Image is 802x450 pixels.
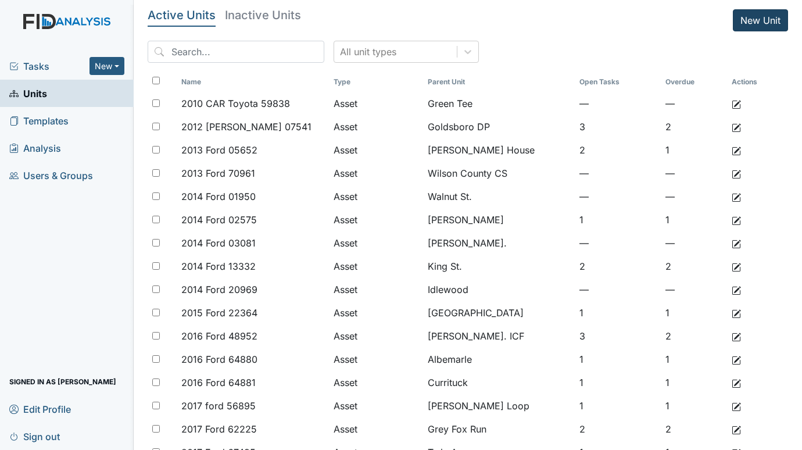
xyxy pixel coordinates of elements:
td: Asset [329,162,423,185]
td: Asset [329,115,423,138]
td: 1 [575,394,661,417]
td: — [575,185,661,208]
h5: Inactive Units [225,9,301,21]
input: Search... [148,41,324,63]
span: 2014 Ford 03081 [181,236,256,250]
td: 3 [575,324,661,348]
td: Idlewood [423,278,575,301]
span: 2016 Ford 64881 [181,376,256,390]
td: 2 [661,417,728,441]
td: — [661,278,728,301]
span: Units [9,84,47,102]
td: — [661,92,728,115]
td: — [575,278,661,301]
td: Asset [329,138,423,162]
td: Asset [329,301,423,324]
span: 2013 Ford 70961 [181,166,255,180]
th: Toggle SortBy [423,72,575,92]
th: Actions [727,72,785,92]
th: Toggle SortBy [177,72,328,92]
span: 2015 Ford 22364 [181,306,257,320]
input: Toggle All Rows Selected [152,77,160,84]
span: Sign out [9,427,60,445]
a: New Unit [733,9,788,31]
td: Asset [329,417,423,441]
td: — [575,231,661,255]
td: 2 [661,255,728,278]
td: 1 [661,138,728,162]
td: 2 [661,115,728,138]
span: 2014 Ford 02575 [181,213,257,227]
td: Currituck [423,371,575,394]
span: Users & Groups [9,166,93,184]
td: 2 [575,255,661,278]
th: Toggle SortBy [329,72,423,92]
span: Edit Profile [9,400,71,418]
h5: Active Units [148,9,216,21]
td: Asset [329,394,423,417]
th: Toggle SortBy [661,72,728,92]
td: [GEOGRAPHIC_DATA] [423,301,575,324]
td: 1 [661,394,728,417]
td: 3 [575,115,661,138]
td: Asset [329,255,423,278]
td: Asset [329,185,423,208]
td: Goldsboro DP [423,115,575,138]
td: Wilson County CS [423,162,575,185]
td: 2 [575,417,661,441]
td: 1 [575,301,661,324]
td: Asset [329,371,423,394]
td: [PERSON_NAME]. [423,231,575,255]
span: 2012 [PERSON_NAME] 07541 [181,120,312,134]
td: [PERSON_NAME] [423,208,575,231]
td: [PERSON_NAME]. ICF [423,324,575,348]
td: Walnut St. [423,185,575,208]
td: Asset [329,324,423,348]
td: 2 [661,324,728,348]
td: — [575,92,661,115]
td: 1 [575,348,661,371]
span: 2016 Ford 64880 [181,352,257,366]
td: Asset [329,231,423,255]
span: 2017 Ford 62225 [181,422,257,436]
td: — [661,231,728,255]
td: Asset [329,348,423,371]
td: Asset [329,208,423,231]
span: Signed in as [PERSON_NAME] [9,373,116,391]
td: Grey Fox Run [423,417,575,441]
td: [PERSON_NAME] Loop [423,394,575,417]
span: 2013 Ford 05652 [181,143,257,157]
td: — [575,162,661,185]
td: 1 [661,301,728,324]
td: Asset [329,278,423,301]
td: 1 [661,371,728,394]
span: Analysis [9,139,61,157]
td: Green Tee [423,92,575,115]
td: Asset [329,92,423,115]
td: 1 [575,371,661,394]
span: Templates [9,112,69,130]
td: [PERSON_NAME] House [423,138,575,162]
td: — [661,185,728,208]
th: Toggle SortBy [575,72,661,92]
span: 2014 Ford 01950 [181,190,256,203]
span: 2010 CAR Toyota 59838 [181,97,290,110]
span: 2017 ford 56895 [181,399,256,413]
span: 2016 Ford 48952 [181,329,257,343]
div: All unit types [340,45,396,59]
td: 1 [661,208,728,231]
td: King St. [423,255,575,278]
td: 1 [575,208,661,231]
span: 2014 Ford 20969 [181,283,257,297]
td: — [661,162,728,185]
span: 2014 Ford 13332 [181,259,256,273]
td: 1 [661,348,728,371]
a: Tasks [9,59,89,73]
td: 2 [575,138,661,162]
button: New [89,57,124,75]
td: Albemarle [423,348,575,371]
